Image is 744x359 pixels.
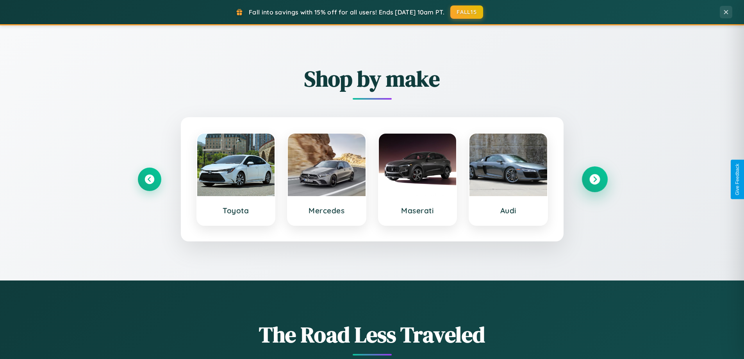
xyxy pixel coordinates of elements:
[138,320,607,350] h1: The Road Less Traveled
[477,206,539,215] h3: Audi
[205,206,267,215] h3: Toyota
[138,64,607,94] h2: Shop by make
[249,8,444,16] span: Fall into savings with 15% off for all users! Ends [DATE] 10am PT.
[387,206,449,215] h3: Maserati
[735,164,740,195] div: Give Feedback
[296,206,358,215] h3: Mercedes
[450,5,483,19] button: FALL15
